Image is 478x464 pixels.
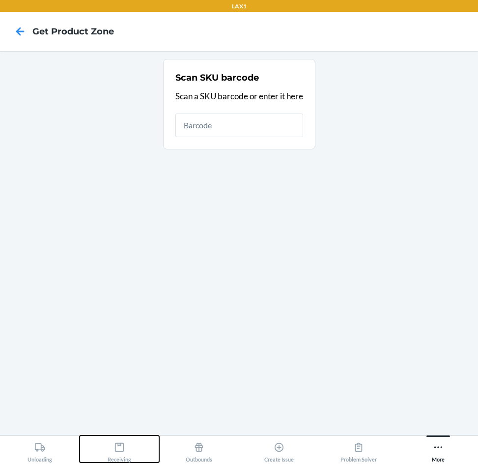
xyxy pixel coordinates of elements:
input: Barcode [175,114,303,137]
button: Create Issue [239,435,319,463]
p: LAX1 [232,2,247,11]
button: More [398,435,478,463]
div: Unloading [28,438,52,463]
button: Problem Solver [319,435,398,463]
div: Outbounds [186,438,212,463]
div: Create Issue [264,438,294,463]
div: Problem Solver [340,438,377,463]
div: Receiving [108,438,131,463]
button: Outbounds [159,435,239,463]
button: Receiving [80,435,159,463]
p: Scan a SKU barcode or enter it here [175,90,303,103]
h4: Get Product Zone [32,25,114,38]
h2: Scan SKU barcode [175,71,259,84]
div: More [432,438,445,463]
